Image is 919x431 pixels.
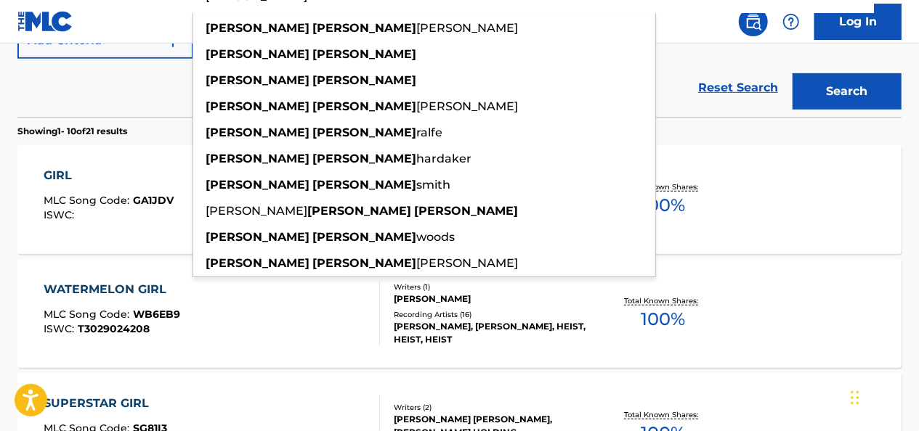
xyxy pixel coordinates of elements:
[307,204,411,218] strong: [PERSON_NAME]
[312,126,416,139] strong: [PERSON_NAME]
[206,21,309,35] strong: [PERSON_NAME]
[44,167,174,184] div: GIRL
[641,306,686,332] span: 100 %
[739,7,768,36] a: Public Search
[814,4,902,40] a: Log In
[206,230,309,244] strong: [PERSON_NAME]
[394,309,590,320] div: Recording Artists ( 16 )
[777,7,806,36] div: Help
[394,402,590,413] div: Writers ( 2 )
[394,282,590,292] div: Writers ( 1 )
[44,308,134,321] span: MLC Song Code :
[641,192,686,218] span: 100 %
[44,281,181,298] div: WATERMELON GIRL
[78,322,150,335] span: T3029024208
[625,295,703,306] p: Total Known Shares:
[17,125,127,138] p: Showing 1 - 10 of 21 results
[134,308,181,321] span: WB6EB9
[312,99,416,113] strong: [PERSON_NAME]
[206,152,309,165] strong: [PERSON_NAME]
[134,194,174,207] span: GA1JDV
[44,322,78,335] span: ISWC :
[394,320,590,346] div: [PERSON_NAME], [PERSON_NAME], HEIST, HEIST, HEIST
[394,292,590,305] div: [PERSON_NAME]
[416,152,471,165] span: hardaker
[312,230,416,244] strong: [PERSON_NAME]
[312,21,416,35] strong: [PERSON_NAME]
[17,259,902,368] a: WATERMELON GIRLMLC Song Code:WB6EB9ISWC:T3029024208Writers (1)[PERSON_NAME]Recording Artists (16)...
[625,409,703,420] p: Total Known Shares:
[745,13,762,30] img: search
[206,256,309,270] strong: [PERSON_NAME]
[312,152,416,165] strong: [PERSON_NAME]
[206,73,309,87] strong: [PERSON_NAME]
[17,11,73,32] img: MLC Logo
[17,145,902,254] a: GIRLMLC Song Code:GA1JDVISWC:Writers (1)[PERSON_NAME] [PERSON_NAME]Recording Artists (0)Total Kno...
[206,126,309,139] strong: [PERSON_NAME]
[846,361,919,431] iframe: Chat Widget
[793,73,902,110] button: Search
[416,126,442,139] span: ralfe
[44,194,134,207] span: MLC Song Code :
[416,21,518,35] span: [PERSON_NAME]
[44,208,78,221] span: ISWC :
[312,256,416,270] strong: [PERSON_NAME]
[312,47,416,61] strong: [PERSON_NAME]
[312,73,416,87] strong: [PERSON_NAME]
[416,256,518,270] span: [PERSON_NAME]
[312,178,416,192] strong: [PERSON_NAME]
[414,204,518,218] strong: [PERSON_NAME]
[691,72,785,104] a: Reset Search
[206,178,309,192] strong: [PERSON_NAME]
[416,178,450,192] span: smith
[206,99,309,113] strong: [PERSON_NAME]
[206,204,307,218] span: [PERSON_NAME]
[416,99,518,113] span: [PERSON_NAME]
[782,13,800,30] img: help
[44,395,168,412] div: SUPERSTAR GIRL
[416,230,455,244] span: woods
[851,376,859,419] div: Drag
[625,181,703,192] p: Total Known Shares:
[206,47,309,61] strong: [PERSON_NAME]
